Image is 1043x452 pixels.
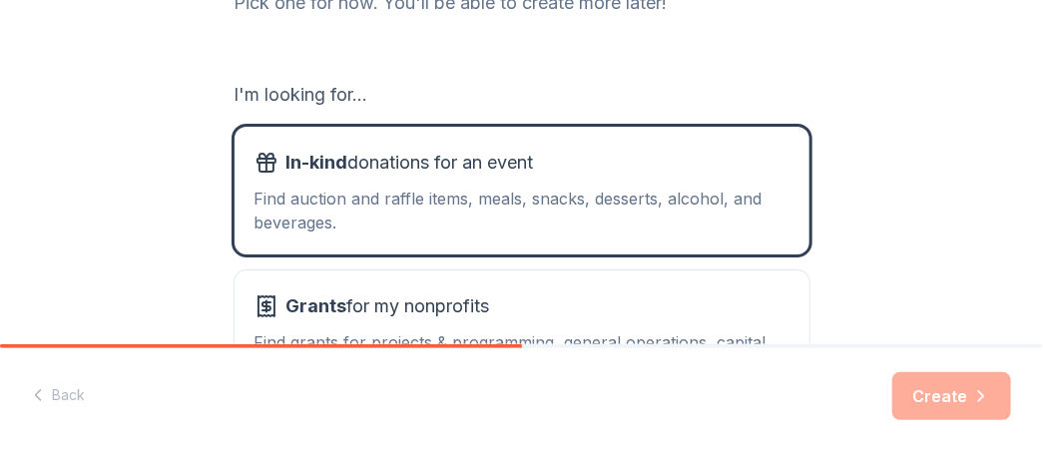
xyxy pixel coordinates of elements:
div: I'm looking for... [235,79,809,111]
span: In-kind [286,152,348,173]
button: In-kinddonations for an eventFind auction and raffle items, meals, snacks, desserts, alcohol, and... [235,127,809,254]
div: Find grants for projects & programming, general operations, capital, scholarship, research, and m... [255,330,789,378]
span: donations for an event [286,147,534,179]
button: Grantsfor my nonprofitsFind grants for projects & programming, general operations, capital, schol... [235,270,809,398]
span: for my nonprofits [286,290,490,322]
span: Grants [286,295,347,316]
div: Find auction and raffle items, meals, snacks, desserts, alcohol, and beverages. [255,187,789,234]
